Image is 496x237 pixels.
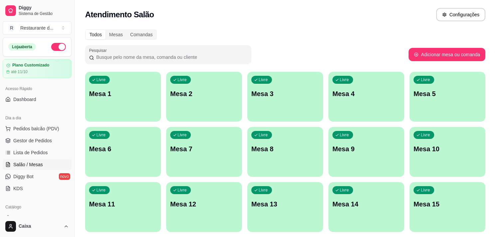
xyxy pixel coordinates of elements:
[328,72,404,122] button: LivreMesa 4
[11,69,28,74] article: até 11/10
[13,161,43,168] span: Salão / Mesas
[251,89,319,98] p: Mesa 3
[51,43,66,51] button: Alterar Status
[13,137,52,144] span: Gestor de Pedidos
[20,25,54,31] div: Restaurante d ...
[8,43,36,51] div: Loja aberta
[259,77,268,82] p: Livre
[251,199,319,209] p: Mesa 13
[8,25,15,31] span: R
[3,171,71,182] a: Diggy Botnovo
[12,63,49,68] article: Plano Customizado
[421,187,430,193] p: Livre
[410,72,485,122] button: LivreMesa 5
[414,144,481,154] p: Mesa 10
[3,218,71,234] button: Caixa
[3,94,71,105] a: Dashboard
[340,187,349,193] p: Livre
[259,187,268,193] p: Livre
[178,187,187,193] p: Livre
[3,147,71,158] a: Lista de Pedidos
[247,182,323,232] button: LivreMesa 13
[410,182,485,232] button: LivreMesa 15
[3,202,71,212] div: Catálogo
[19,5,69,11] span: Diggy
[13,125,59,132] span: Pedidos balcão (PDV)
[85,127,161,177] button: LivreMesa 6
[166,127,242,177] button: LivreMesa 7
[414,89,481,98] p: Mesa 5
[89,89,157,98] p: Mesa 1
[178,132,187,138] p: Livre
[3,159,71,170] a: Salão / Mesas
[96,132,106,138] p: Livre
[13,173,34,180] span: Diggy Bot
[85,182,161,232] button: LivreMesa 11
[409,48,485,61] button: Adicionar mesa ou comanda
[436,8,485,21] button: Configurações
[13,185,23,192] span: KDS
[85,9,154,20] h2: Atendimento Salão
[170,89,238,98] p: Mesa 2
[19,223,61,229] span: Caixa
[89,144,157,154] p: Mesa 6
[96,187,106,193] p: Livre
[96,77,106,82] p: Livre
[332,144,400,154] p: Mesa 9
[247,127,323,177] button: LivreMesa 8
[410,127,485,177] button: LivreMesa 10
[340,77,349,82] p: Livre
[19,11,69,16] span: Sistema de Gestão
[89,199,157,209] p: Mesa 11
[105,30,126,39] div: Mesas
[166,182,242,232] button: LivreMesa 12
[85,72,161,122] button: LivreMesa 1
[3,21,71,35] button: Select a team
[13,149,48,156] span: Lista de Pedidos
[421,77,430,82] p: Livre
[421,132,430,138] p: Livre
[178,77,187,82] p: Livre
[13,96,36,103] span: Dashboard
[170,199,238,209] p: Mesa 12
[340,132,349,138] p: Livre
[414,199,481,209] p: Mesa 15
[328,127,404,177] button: LivreMesa 9
[3,135,71,146] a: Gestor de Pedidos
[251,144,319,154] p: Mesa 8
[3,113,71,123] div: Dia a dia
[89,48,109,53] label: Pesquisar
[332,199,400,209] p: Mesa 14
[259,132,268,138] p: Livre
[3,83,71,94] div: Acesso Rápido
[166,72,242,122] button: LivreMesa 2
[332,89,400,98] p: Mesa 4
[86,30,105,39] div: Todos
[94,54,247,60] input: Pesquisar
[3,3,71,19] a: DiggySistema de Gestão
[13,214,32,221] span: Produtos
[3,59,71,78] a: Plano Customizadoaté 11/10
[3,183,71,194] a: KDS
[3,212,71,223] a: Produtos
[127,30,157,39] div: Comandas
[328,182,404,232] button: LivreMesa 14
[247,72,323,122] button: LivreMesa 3
[170,144,238,154] p: Mesa 7
[3,123,71,134] button: Pedidos balcão (PDV)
